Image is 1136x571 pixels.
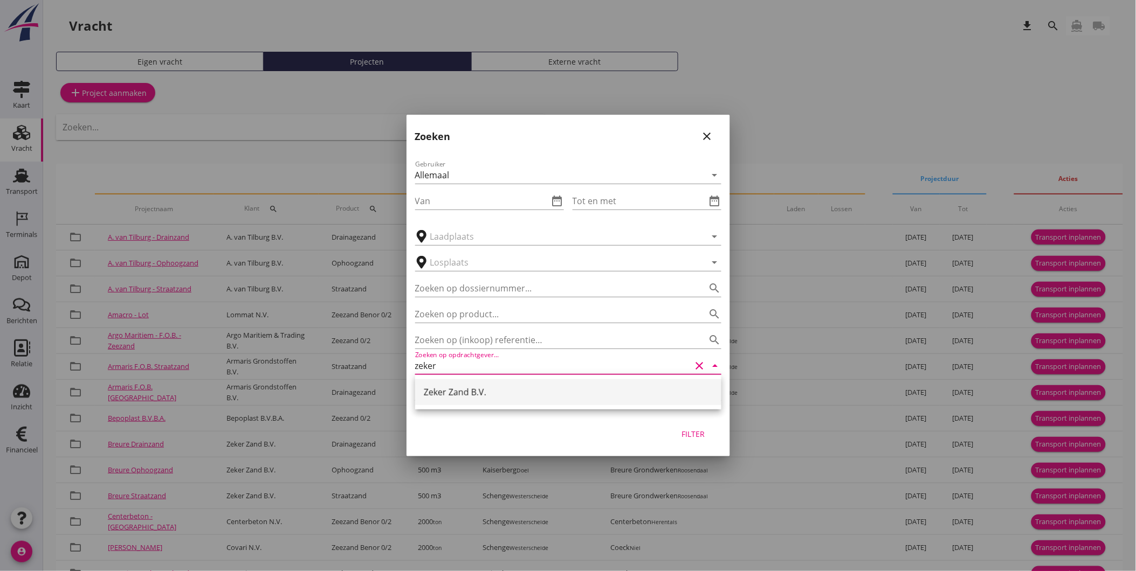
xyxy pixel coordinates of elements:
[693,359,706,372] i: clear
[670,424,717,443] button: Filter
[708,230,721,243] i: arrow_drop_down
[708,359,721,372] i: arrow_drop_down
[415,331,691,349] input: Zoeken op (inkoop) referentie…
[551,194,564,207] i: date_range
[415,129,451,144] h2: Zoeken
[573,192,706,210] input: Tot en met
[430,254,691,271] input: Losplaats
[708,282,721,295] i: search
[708,256,721,269] i: arrow_drop_down
[430,228,691,245] input: Laadplaats
[415,305,691,323] input: Zoeken op product...
[708,169,721,182] i: arrow_drop_down
[701,130,714,143] i: close
[708,308,721,321] i: search
[415,192,549,210] input: Van
[678,428,708,440] div: Filter
[415,170,450,180] div: Allemaal
[415,280,691,297] input: Zoeken op dossiernummer...
[415,357,691,374] input: Zoeken op opdrachtgever...
[708,194,721,207] i: date_range
[708,333,721,346] i: search
[424,386,713,399] div: Zeker Zand B.V.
